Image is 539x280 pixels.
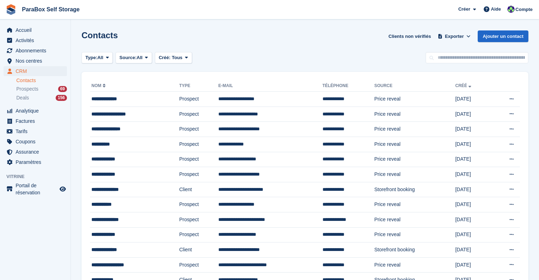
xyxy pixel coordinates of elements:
[491,6,501,13] span: Aide
[374,107,455,122] td: Price reveal
[16,25,58,35] span: Accueil
[16,66,58,76] span: CRM
[16,106,58,116] span: Analytique
[455,152,490,167] td: [DATE]
[179,182,218,197] td: Client
[179,80,218,92] th: Type
[85,54,97,61] span: Type:
[374,257,455,273] td: Price reveal
[4,116,67,126] a: menu
[386,30,434,42] a: Clients non vérifiés
[455,242,490,258] td: [DATE]
[16,94,67,102] a: Deals 156
[455,167,490,182] td: [DATE]
[179,227,218,242] td: Prospect
[16,46,58,56] span: Abonnements
[4,157,67,167] a: menu
[97,54,103,61] span: All
[179,212,218,227] td: Prospect
[437,30,472,42] button: Exporter
[455,197,490,212] td: [DATE]
[16,86,38,92] span: Prospects
[4,66,67,76] a: menu
[445,33,464,40] span: Exporter
[6,4,16,15] img: stora-icon-8386f47178a22dfd0bd8f6a31ec36ba5ce8667c1dd55bd0f319d3a0aa187defe.svg
[4,35,67,45] a: menu
[16,56,58,66] span: Nos centres
[16,116,58,126] span: Factures
[455,212,490,227] td: [DATE]
[82,52,113,64] button: Type: All
[19,4,83,15] a: ParaBox Self Storage
[322,80,375,92] th: Téléphone
[179,197,218,212] td: Prospect
[374,212,455,227] td: Price reveal
[4,25,67,35] a: menu
[16,147,58,157] span: Assurance
[507,6,515,13] img: Tess Bédat
[4,106,67,116] a: menu
[172,55,183,60] span: Tous
[159,55,170,60] span: Créé:
[16,182,58,196] span: Portail de réservation
[455,92,490,107] td: [DATE]
[137,54,143,61] span: All
[374,167,455,182] td: Price reveal
[179,242,218,258] td: Client
[155,52,192,64] button: Créé: Tous
[4,182,67,196] a: menu
[16,35,58,45] span: Activités
[179,92,218,107] td: Prospect
[82,30,118,40] h1: Contacts
[4,147,67,157] a: menu
[458,6,470,13] span: Créer
[6,173,71,180] span: Vitrine
[374,197,455,212] td: Price reveal
[374,152,455,167] td: Price reveal
[179,137,218,152] td: Prospect
[179,107,218,122] td: Prospect
[374,227,455,242] td: Price reveal
[16,137,58,147] span: Coupons
[16,85,67,93] a: Prospects 69
[455,182,490,197] td: [DATE]
[455,227,490,242] td: [DATE]
[16,126,58,136] span: Tarifs
[455,257,490,273] td: [DATE]
[374,242,455,258] td: Storefront booking
[374,137,455,152] td: Price reveal
[374,122,455,137] td: Price reveal
[58,86,67,92] div: 69
[116,52,152,64] button: Source: All
[91,83,107,88] a: Nom
[16,157,58,167] span: Paramètres
[374,92,455,107] td: Price reveal
[516,6,533,13] span: Compte
[179,257,218,273] td: Prospect
[179,122,218,137] td: Prospect
[16,77,67,84] a: Contacts
[455,107,490,122] td: [DATE]
[4,56,67,66] a: menu
[4,46,67,56] a: menu
[16,95,29,101] span: Deals
[218,80,322,92] th: E-mail
[455,137,490,152] td: [DATE]
[58,185,67,193] a: Boutique d'aperçu
[374,80,455,92] th: Source
[478,30,528,42] a: Ajouter un contact
[374,182,455,197] td: Storefront booking
[179,152,218,167] td: Prospect
[4,137,67,147] a: menu
[179,167,218,182] td: Prospect
[455,83,473,88] a: Créé
[119,54,136,61] span: Source:
[455,122,490,137] td: [DATE]
[4,126,67,136] a: menu
[56,95,67,101] div: 156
